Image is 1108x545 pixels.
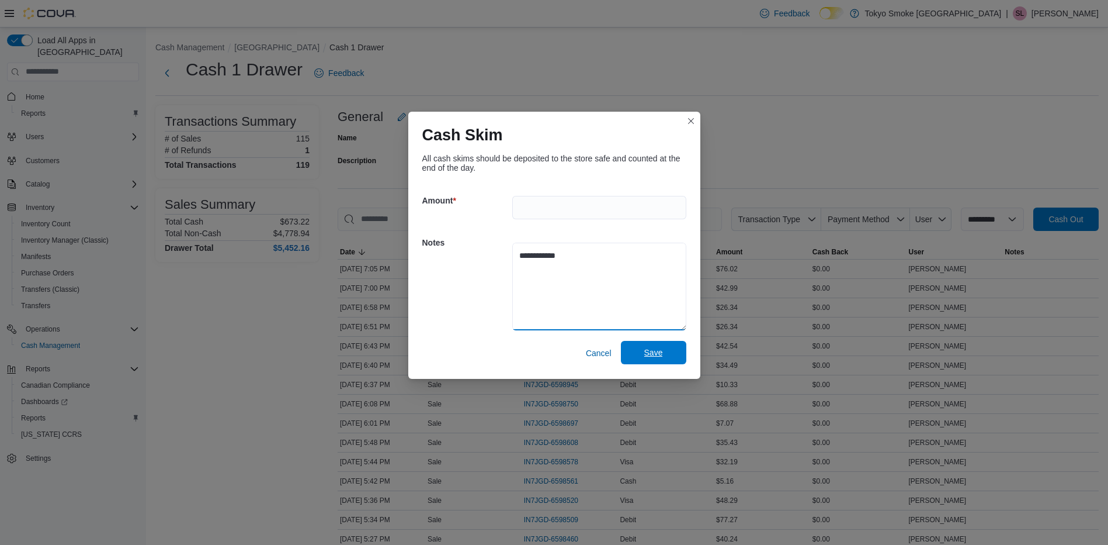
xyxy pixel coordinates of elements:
[684,114,698,128] button: Closes this modal window
[422,154,686,173] div: All cash skims should be deposited to the store safe and counted at the end of the day.
[586,347,612,359] span: Cancel
[422,126,503,144] h1: Cash Skim
[581,342,616,365] button: Cancel
[621,341,686,364] button: Save
[422,231,510,254] h5: Notes
[422,189,510,212] h5: Amount
[644,347,663,358] span: Save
